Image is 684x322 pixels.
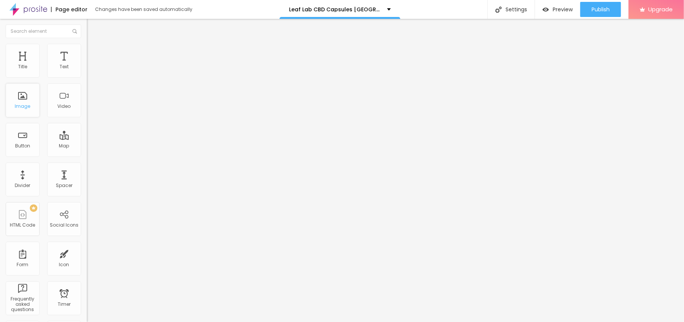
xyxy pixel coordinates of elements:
div: Map [59,143,69,149]
div: HTML Code [10,222,35,228]
div: Form [17,262,29,267]
img: view-1.svg [543,6,549,13]
div: Text [60,64,69,69]
button: Preview [535,2,580,17]
span: Preview [553,6,573,12]
div: Timer [58,302,71,307]
div: Changes have been saved automatically [95,7,192,12]
div: Image [15,104,31,109]
span: Publish [592,6,610,12]
input: Search element [6,25,81,38]
div: Title [18,64,27,69]
div: Divider [15,183,31,188]
span: Upgrade [648,6,673,12]
button: Publish [580,2,621,17]
div: Page editor [51,7,88,12]
p: Leaf Lab CBD Capsules [GEOGRAPHIC_DATA] [289,7,381,12]
div: Frequently asked questions [8,296,37,313]
div: Spacer [56,183,72,188]
div: Icon [59,262,69,267]
div: Video [58,104,71,109]
div: Social Icons [50,222,78,228]
img: Icone [495,6,502,13]
div: Button [15,143,30,149]
img: Icone [72,29,77,34]
iframe: Editor [87,19,684,322]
